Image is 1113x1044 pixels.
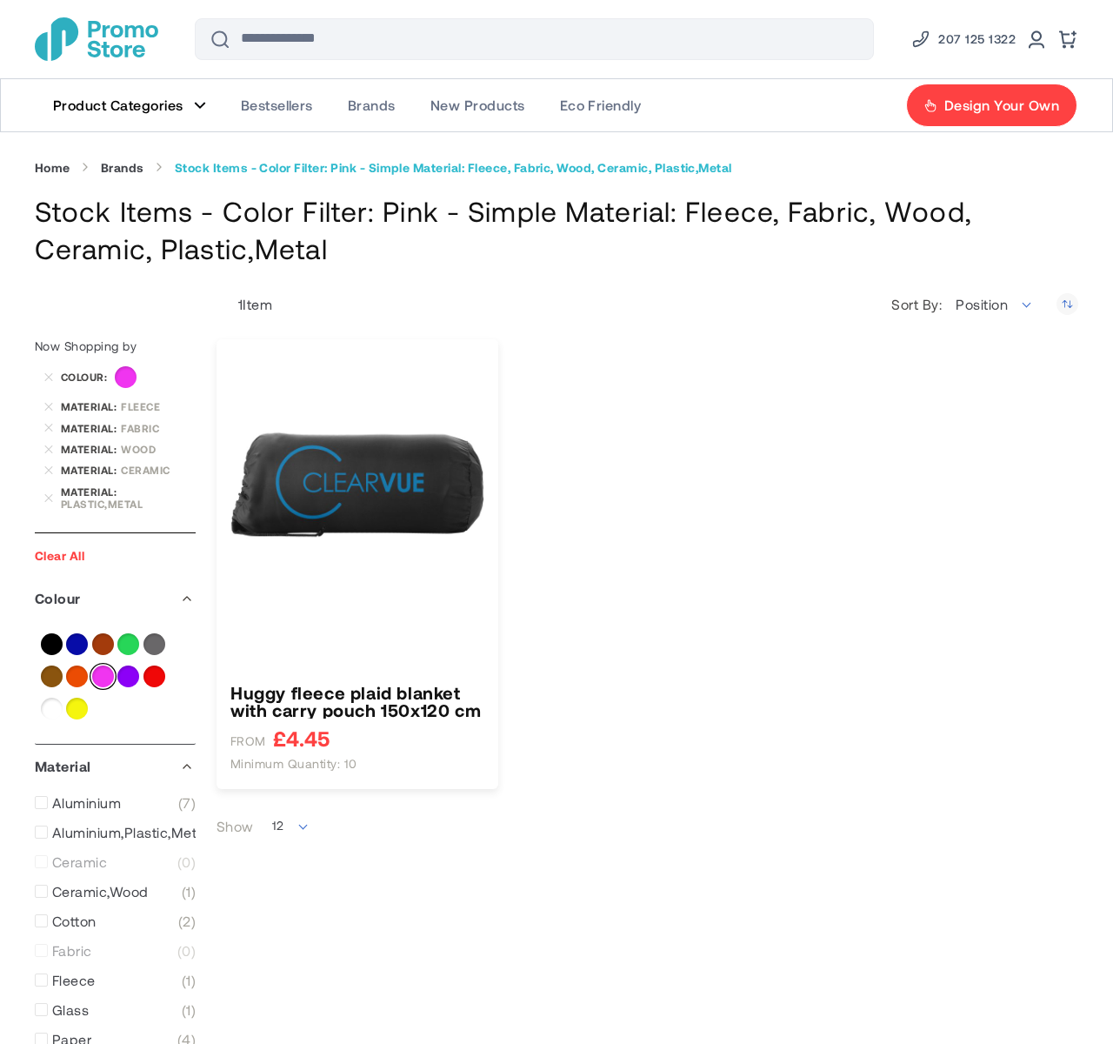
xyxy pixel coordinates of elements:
[1056,293,1078,315] a: Set Descending Direction
[35,192,1078,267] h1: Stock Items - Color Filter: Pink - Simple Material: Fleece, Fabric, Wood, Ceramic, Plastic,Metal
[61,485,121,498] span: Material
[41,633,63,655] a: Black
[143,633,165,655] a: Grey
[41,666,63,687] a: Natural
[944,97,1059,114] span: Design Your Own
[543,79,659,131] a: Eco Friendly
[121,400,196,412] div: Fleece
[178,913,196,930] span: 2
[956,296,1008,312] span: Position
[117,633,139,655] a: Green
[223,79,330,131] a: Bestsellers
[61,443,121,455] span: Material
[430,97,525,114] span: New Products
[101,160,144,176] a: Brands
[66,666,88,687] a: Orange
[61,371,111,383] span: Colour
[117,666,139,687] a: Purple
[52,824,208,841] span: Aluminium,Plastic,Metal
[61,422,121,434] span: Material
[35,160,70,176] a: Home
[53,97,183,114] span: Product Categories
[891,296,946,313] label: Sort By
[263,809,320,844] span: 12
[230,684,484,719] a: Huggy fleece plaid blanket with carry pouch 150x120 cm
[143,666,165,687] a: Red
[92,633,114,655] a: Brown
[61,464,121,476] span: Material
[61,498,196,510] div: Plastic,Metal
[217,818,254,835] label: Show
[52,1001,89,1019] span: Glass
[35,794,196,812] a: Aluminium 7
[35,17,158,61] a: store logo
[43,401,54,412] a: Remove Material Fleece
[348,97,396,114] span: Brands
[52,913,97,930] span: Cotton
[43,423,54,433] a: Remove Material Fabric
[36,79,223,131] a: Product Categories
[182,883,196,900] span: 1
[41,698,63,719] a: White
[238,296,243,312] span: 1
[178,794,196,812] span: 7
[273,727,330,749] span: £4.45
[175,160,732,176] strong: Stock Items - Color Filter: Pink - Simple Material: Fleece, Fabric, Wood, Ceramic, Plastic,Metal
[35,913,196,930] a: Cotton 2
[52,883,149,900] span: Ceramic,Wood
[230,358,484,612] img: Huggy fleece plaid blanket with carry pouch 150x120 cm
[910,29,1016,50] a: Phone
[35,577,196,620] div: Colour
[906,84,1077,127] a: Design Your Own
[35,548,84,563] a: Clear All
[121,422,196,434] div: Fabric
[61,400,121,412] span: Material
[35,883,196,900] a: Ceramic,Wood 1
[230,733,266,749] span: FROM
[182,1001,196,1019] span: 1
[35,745,196,788] div: Material
[938,29,1016,50] span: 207 125 1322
[35,972,196,989] a: Fleece 1
[413,79,543,131] a: New Products
[217,296,272,313] p: Item
[35,338,137,353] span: Now Shopping by
[121,464,196,476] div: Ceramic
[230,756,357,772] span: Minimum quantity: 10
[35,824,196,841] a: Aluminium,Plastic,Metal
[43,444,54,454] a: Remove Material Wood
[241,97,313,114] span: Bestsellers
[43,492,54,503] a: Remove Material Plastic,Metal
[35,1001,196,1019] a: Glass 1
[52,794,121,812] span: Aluminium
[272,819,284,833] span: 12
[35,17,158,61] img: Promotional Merchandise
[560,97,642,114] span: Eco Friendly
[199,18,241,60] button: Search
[946,287,1043,322] span: Position
[330,79,413,131] a: Brands
[66,633,88,655] a: Blue
[43,372,54,383] a: Remove Colour Pink
[121,443,196,455] div: Wood
[92,666,114,687] a: Pink
[182,972,196,989] span: 1
[52,972,96,989] span: Fleece
[66,698,88,719] a: Yellow
[43,465,54,476] a: Remove Material Ceramic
